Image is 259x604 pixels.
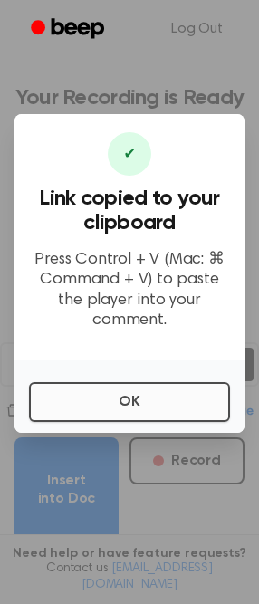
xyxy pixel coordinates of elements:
h3: Link copied to your clipboard [29,187,230,235]
div: ✔ [108,132,151,176]
button: OK [29,382,230,422]
a: Beep [18,12,120,47]
p: Press Control + V (Mac: ⌘ Command + V) to paste the player into your comment. [29,250,230,331]
a: Log Out [153,7,241,51]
